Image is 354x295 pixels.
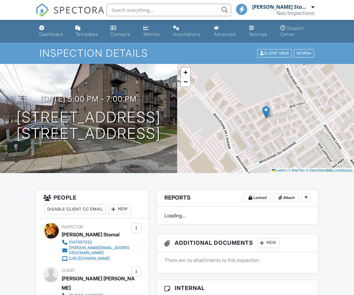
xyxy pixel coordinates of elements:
[286,168,287,172] span: |
[69,245,130,255] div: [PERSON_NAME][EMAIL_ADDRESS][DOMAIN_NAME]
[181,77,190,86] a: Zoom out
[62,245,130,255] a: [PERSON_NAME][EMAIL_ADDRESS][DOMAIN_NAME]
[183,78,187,85] span: −
[211,22,241,40] a: Advanced
[62,255,130,262] a: [URL][DOMAIN_NAME]
[45,204,106,214] div: Disable Client CC Email
[252,4,310,10] div: [PERSON_NAME] Stomal
[173,31,201,37] div: Automations
[69,256,110,261] div: [URL][DOMAIN_NAME]
[247,22,273,40] a: Settings
[171,22,206,40] a: Automations (Basic)
[249,31,267,37] div: Settings
[36,190,149,218] h3: People
[40,48,315,59] h1: Inspection Details
[39,31,63,37] div: Dashboard
[73,22,103,40] a: Templates
[111,31,130,37] div: Contacts
[288,168,305,172] a: © MapTiler
[280,25,304,37] div: Support Center
[37,22,68,40] a: Dashboard
[276,10,314,16] div: Neo Inspections
[35,8,105,22] a: SPECTORA
[54,3,105,16] span: SPECTORA
[257,238,280,248] div: New
[294,49,314,58] div: More
[62,230,120,239] div: [PERSON_NAME] Stomal
[278,22,317,40] a: Support Center
[62,239,130,245] a: 5147997932
[164,257,311,264] p: There are no attachments to this inspection.
[306,168,352,172] a: © OpenStreetMap contributors
[144,31,160,37] div: Metrics
[17,109,161,142] h1: [STREET_ADDRESS] [STREET_ADDRESS]
[108,22,136,40] a: Contacts
[106,4,231,16] input: Search everything...
[257,51,293,55] a: Client View
[40,95,137,103] h3: [DATE] 5:00 pm - 7:00 pm
[62,268,75,273] span: Client
[214,31,236,37] div: Advanced
[62,225,83,229] span: Inspector
[257,49,292,58] div: Client View
[141,22,166,40] a: Metrics
[271,168,286,172] a: Leaflet
[75,31,98,37] div: Templates
[69,240,92,245] div: 5147997932
[62,274,135,293] div: [PERSON_NAME] [PERSON_NAME]
[35,3,49,17] img: The Best Home Inspection Software - Spectora
[181,68,190,77] a: Zoom in
[108,204,131,214] div: New
[183,68,187,76] span: +
[157,234,319,252] h3: Additional Documents
[262,106,270,118] img: Marker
